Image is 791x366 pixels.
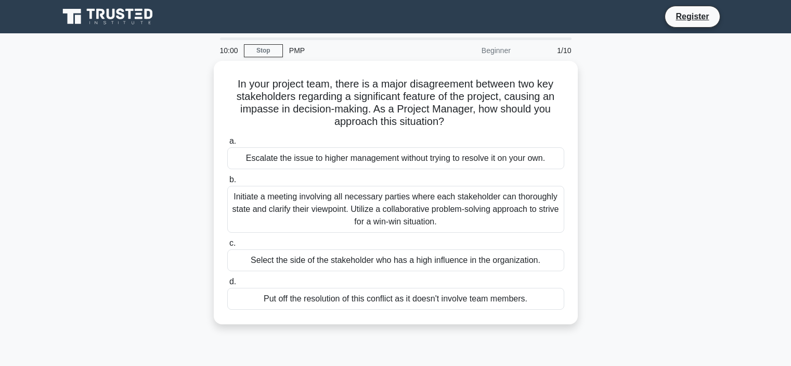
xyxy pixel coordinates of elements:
h5: In your project team, there is a major disagreement between two key stakeholders regarding a sign... [226,78,565,129]
span: a. [229,136,236,145]
a: Register [669,10,715,23]
span: c. [229,238,236,247]
div: 1/10 [517,40,578,61]
span: d. [229,277,236,286]
div: Beginner [426,40,517,61]
div: Put off the resolution of this conflict as it doesn't involve team members. [227,288,564,310]
div: PMP [283,40,426,61]
div: Initiate a meeting involving all necessary parties where each stakeholder can thoroughly state an... [227,186,564,233]
div: 10:00 [214,40,244,61]
span: b. [229,175,236,184]
div: Escalate the issue to higher management without trying to resolve it on your own. [227,147,564,169]
a: Stop [244,44,283,57]
div: Select the side of the stakeholder who has a high influence in the organization. [227,249,564,271]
